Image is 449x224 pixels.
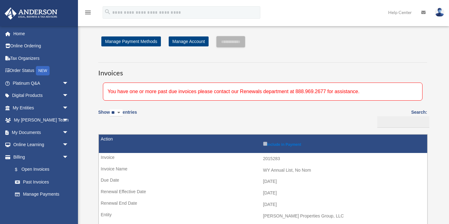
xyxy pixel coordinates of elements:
[9,188,75,201] a: Manage Payments
[9,163,72,176] a: $Open Invoices
[4,114,78,126] a: My [PERSON_NAME] Teamarrow_drop_down
[4,126,78,139] a: My Documentsarrow_drop_down
[62,151,75,164] span: arrow_drop_down
[4,52,78,64] a: Tax Organizers
[18,166,22,174] span: $
[263,142,267,146] input: Include in Payment
[263,168,424,173] div: WY Annual List, No Nom
[4,200,78,213] a: Events Calendar
[4,27,78,40] a: Home
[377,116,429,128] input: Search:
[62,89,75,102] span: arrow_drop_down
[62,102,75,114] span: arrow_drop_down
[4,102,78,114] a: My Entitiesarrow_drop_down
[62,77,75,90] span: arrow_drop_down
[104,8,111,15] i: search
[4,139,78,151] a: Online Learningarrow_drop_down
[4,77,78,89] a: Platinum Q&Aarrow_drop_down
[98,62,427,78] h3: Invoices
[98,108,137,123] label: Show entries
[110,109,123,117] select: Showentries
[9,176,75,188] a: Past Invoices
[36,66,50,75] div: NEW
[4,89,78,102] a: Digital Productsarrow_drop_down
[62,114,75,127] span: arrow_drop_down
[62,126,75,139] span: arrow_drop_down
[4,64,78,77] a: Order StatusNEW
[99,210,427,222] td: [PERSON_NAME] Properties Group, LLC
[435,8,444,17] img: User Pic
[4,151,75,163] a: Billingarrow_drop_down
[103,83,422,101] div: You have one or more past due invoices please contact our Renewals department at 888.969.2677 for...
[84,11,92,16] a: menu
[4,40,78,52] a: Online Ordering
[62,139,75,151] span: arrow_drop_down
[101,36,161,46] a: Manage Payment Methods
[375,108,427,128] label: Search:
[99,153,427,165] td: 2015283
[99,187,427,199] td: [DATE]
[169,36,209,46] a: Manage Account
[263,141,424,147] label: Include in Payment
[3,7,59,20] img: Anderson Advisors Platinum Portal
[99,176,427,188] td: [DATE]
[84,9,92,16] i: menu
[99,199,427,211] td: [DATE]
